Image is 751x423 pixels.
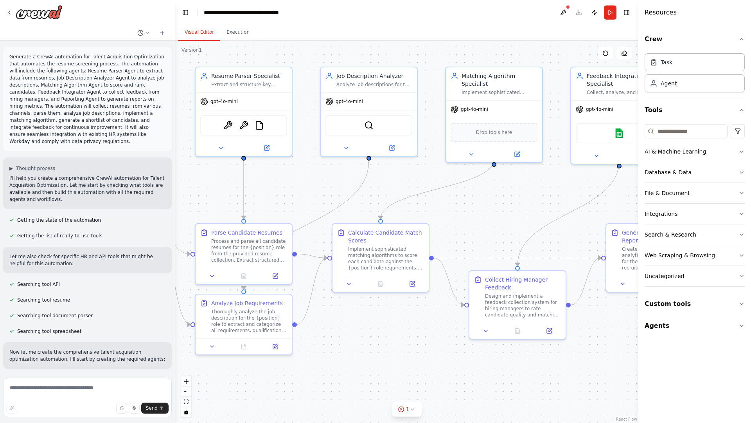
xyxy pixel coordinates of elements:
[645,189,690,197] div: File & Document
[195,294,293,355] div: Analyze Job RequirementsThoroughly analyze the job description for the {position} role to extract...
[336,81,412,88] div: Analyze job descriptions for the {position} role and extract key requirements, preferred qualific...
[645,293,745,315] button: Custom tools
[406,405,410,413] span: 1
[262,271,289,281] button: Open in side panel
[645,50,745,99] div: Crew
[645,204,745,224] button: Integrations
[223,121,233,130] img: ContextualAIParseTool
[211,81,287,88] div: Extract and structure key information from resumes in various formats (PDF, DOC, plain text) for ...
[211,299,283,307] div: Analyze Job Requirements
[181,387,191,397] button: zoom out
[348,229,424,244] div: Calculate Candidate Match Scores
[181,376,191,417] div: React Flow controls
[255,121,264,130] img: FileReadTool
[462,89,537,96] div: Implement sophisticated candidate matching algorithms to score and rank candidates for the {posit...
[9,165,55,172] button: ▶Thought process
[16,5,63,19] img: Logo
[320,67,418,157] div: Job Description AnalyzerAnalyze job descriptions for the {position} role and extract key requirem...
[220,24,256,41] button: Execution
[211,309,287,334] div: Thoroughly analyze the job description for the {position} role to extract and categorize all requ...
[336,72,412,80] div: Job Description Analyzer
[377,159,498,219] g: Edge from 7bbdf5a8-4be2-45c2-a048-55296ba0371c to 95355cee-3352-4c20-9c94-d1a290b95161
[621,7,632,18] button: Hide right sidebar
[645,210,677,218] div: Integrations
[204,9,292,16] nav: breadcrumb
[181,397,191,407] button: fit view
[586,106,613,112] span: gpt-4o-mini
[645,272,684,280] div: Uncategorized
[587,72,663,88] div: Feedback Integration Specialist
[364,279,397,289] button: No output available
[370,143,414,153] button: Open in side panel
[645,121,745,293] div: Tools
[661,58,672,66] div: Task
[514,161,623,266] g: Edge from a2e2e1e9-661e-45e5-a2fd-359049d11e9c to 5b817e92-8c5b-4d89-a41b-e58583cdd366
[244,143,289,153] button: Open in side panel
[645,266,745,286] button: Uncategorized
[392,402,422,417] button: 1
[227,271,261,281] button: No output available
[495,150,539,159] button: Open in side panel
[399,279,426,289] button: Open in side panel
[134,28,153,38] button: Switch to previous chat
[9,165,13,172] span: ▶
[645,183,745,203] button: File & Document
[614,128,624,138] img: Google sheets
[211,229,282,237] div: Parse Candidate Resumes
[211,72,287,80] div: Resume Parser Specialist
[616,417,637,421] a: React Flow attribution
[485,293,561,318] div: Design and implement a feedback collection system for hiring managers to rate candidate quality a...
[535,326,562,336] button: Open in side panel
[181,407,191,417] button: toggle interactivity
[476,128,512,136] span: Drop tools here
[17,233,102,239] span: Getting the list of ready-to-use tools
[240,161,373,289] g: Edge from 53fad879-6029-4a9a-9285-12f2c3189a1a to 675fe899-9ede-4cdc-9ef6-faad7a214528
[195,223,293,285] div: Parse Candidate ResumesProcess and parse all candidate resumes for the {position} role from the p...
[227,342,261,351] button: No output available
[17,217,101,223] span: Getting the state of the automation
[9,349,165,363] p: Now let me create the comprehensive talent acquisition optimization automation. I'll start by cre...
[622,246,698,271] div: Create comprehensive hiring analytics and metrics reports for the {position} role recruitment pro...
[605,223,703,293] div: Generate Hiring Analytics ReportCreate comprehensive hiring analytics and metrics reports for the...
[645,28,745,50] button: Crew
[17,328,81,334] span: Searching tool spreadsheet
[461,106,488,112] span: gpt-4o-mini
[445,67,543,163] div: Matching Algorithm SpecialistImplement sophisticated candidate matching algorithms to score and r...
[336,98,363,105] span: gpt-4o-mini
[661,80,677,87] div: Agent
[9,253,165,267] p: Let me also check for specific HR and API tools that might be helpful for this automation:
[181,47,202,53] div: Version 1
[645,251,715,259] div: Web Scraping & Browsing
[645,168,692,176] div: Database & Data
[622,229,698,244] div: Generate Hiring Analytics Report
[6,403,17,414] button: Improve this prompt
[645,224,745,245] button: Search & Research
[332,223,429,293] div: Calculate Candidate Match ScoresImplement sophisticated matching algorithms to score each candida...
[181,376,191,387] button: zoom in
[141,403,169,414] button: Send
[297,250,327,262] g: Edge from 3d3a546f-8713-4032-afbe-4faebd7663c5 to 95355cee-3352-4c20-9c94-d1a290b95161
[211,238,287,263] div: Process and parse all candidate resumes for the {position} role from the provided resume collecti...
[645,245,745,266] button: Web Scraping & Browsing
[240,161,248,219] g: Edge from 9be164ed-7490-45dc-9494-fc82d3273f93 to 3d3a546f-8713-4032-afbe-4faebd7663c5
[645,231,696,239] div: Search & Research
[17,313,93,319] span: Searching tool document parser
[469,270,566,340] div: Collect Hiring Manager FeedbackDesign and implement a feedback collection system for hiring manag...
[210,98,238,105] span: gpt-4o-mini
[485,276,561,291] div: Collect Hiring Manager Feedback
[9,53,165,145] p: Generate a CrewAI automation for Talent Acquisition Optimization that automates the resume screen...
[9,175,165,203] p: I'll help you create a comprehensive CrewAI automation for Talent Acquisition Optimization. Let m...
[570,67,668,164] div: Feedback Integration SpecialistCollect, analyze, and integrate feedback from hiring managers rega...
[157,230,190,329] g: Edge from triggers to 675fe899-9ede-4cdc-9ef6-faad7a214528
[620,151,664,161] button: Open in side panel
[129,403,140,414] button: Click to speak your automation idea
[17,281,60,287] span: Searching tool API
[645,8,677,17] h4: Resources
[146,405,158,411] span: Send
[17,297,70,303] span: Searching tool resume
[645,148,706,155] div: AI & Machine Learning
[195,67,293,157] div: Resume Parser SpecialistExtract and structure key information from resumes in various formats (PD...
[16,165,55,172] span: Thought process
[434,254,601,262] g: Edge from 95355cee-3352-4c20-9c94-d1a290b95161 to 009128b7-70de-4c82-930b-4c31001aa985
[645,99,745,121] button: Tools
